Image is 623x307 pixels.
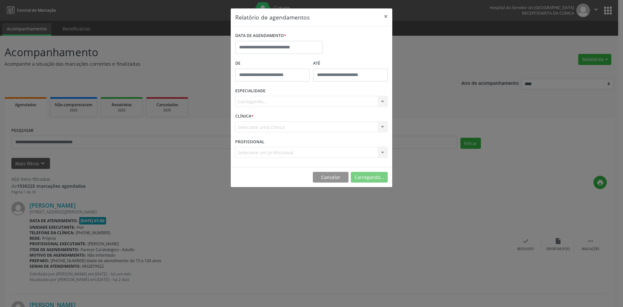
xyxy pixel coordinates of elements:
[379,8,392,24] button: Close
[313,58,388,69] label: ATÉ
[351,172,388,183] button: Carregando...
[235,58,310,69] label: De
[235,13,310,21] h5: Relatório de agendamentos
[235,137,264,147] label: PROFISSIONAL
[313,172,348,183] button: Cancelar
[235,111,253,122] label: CLÍNICA
[235,86,265,96] label: ESPECIALIDADE
[235,31,286,41] label: DATA DE AGENDAMENTO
